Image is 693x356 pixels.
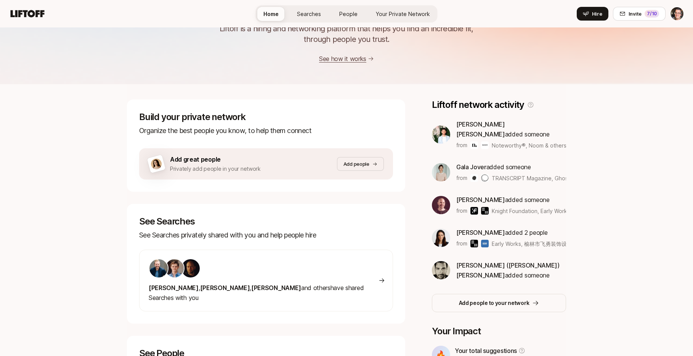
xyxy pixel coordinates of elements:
[455,346,517,356] p: Your total suggestions
[376,10,430,18] span: Your Private Network
[629,10,642,18] span: Invite
[481,141,489,149] img: Noom
[165,259,184,277] img: 3263d9e2_344a_4053_b33f_6d0678704667.jpg
[470,207,478,215] img: Knight Foundation
[470,141,478,149] img: Noteworthy®
[492,208,593,214] span: Knight Foundation, Early Works & others
[149,284,364,301] span: and others have shared Searches with you
[432,125,450,144] img: 14c26f81_4384_478d_b376_a1ca6885b3c1.jpg
[370,7,436,21] a: Your Private Network
[337,157,384,171] button: Add people
[432,163,450,181] img: ACg8ocKhcGRvChYzWN2dihFRyxedT7mU-5ndcsMXykEoNcm4V62MVdan=s160-c
[432,229,450,247] img: ed856165_bc02_4c3c_8869_e627224d798a.jpg
[263,10,279,18] span: Home
[470,174,478,182] img: TRANSCRIPT Magazine
[149,284,199,292] span: [PERSON_NAME]
[139,125,393,136] p: Organize the best people you know, to help them connect
[456,119,566,139] p: added someone
[459,298,529,308] p: Add people to your network
[592,10,602,18] span: Hire
[670,7,684,21] button: Eric Smith
[456,229,505,236] span: [PERSON_NAME]
[456,141,467,150] p: from
[251,284,301,292] span: [PERSON_NAME]
[339,10,358,18] span: People
[470,240,478,247] img: Early Works
[432,326,566,337] p: Your Impact
[492,241,627,247] span: Early Works, 榆林市飞勇装饰设计工程有限公司 & others
[432,261,450,279] img: 5645d9d2_9ee7_4686_ba2c_9eb8f9974f51.jpg
[645,10,659,18] div: 7 /10
[250,284,251,292] span: ,
[139,112,393,122] p: Build your private network
[456,163,486,171] span: Gala Jover
[333,7,364,21] a: People
[577,7,608,21] button: Hire
[456,261,560,279] span: [PERSON_NAME] ([PERSON_NAME]) [PERSON_NAME]
[170,164,261,173] p: Privately add people in your network
[671,7,683,20] img: Eric Smith
[492,141,566,149] span: Noteworthy®, Noom & others
[139,230,393,241] p: See Searches privately shared with you and help people hire
[297,10,321,18] span: Searches
[319,55,366,63] a: See how it works
[181,259,200,277] img: 26d23996_e204_480d_826d_8aac4dc78fb2.jpg
[432,99,524,110] p: Liftoff network activity
[456,206,467,215] p: from
[432,196,450,214] img: b624fc6d_43de_4d13_9753_151e99b1d7e8.jpg
[481,174,489,182] img: Ghost
[492,175,593,181] span: TRANSCRIPT Magazine, Ghost & others
[456,260,566,280] p: added someone
[139,216,393,227] p: See Searches
[149,259,168,277] img: ACg8ocLS2l1zMprXYdipp7mfi5ZAPgYYEnnfB-SEFN0Ix-QHc6UIcGI=s160-c
[343,160,369,168] p: Add people
[456,239,467,248] p: from
[481,240,489,247] img: 榆林市飞勇装饰设计工程有限公司
[150,157,163,170] img: woman-on-brown-bg.png
[200,284,250,292] span: [PERSON_NAME]
[456,196,505,204] span: [PERSON_NAME]
[456,162,566,172] p: added someone
[432,294,566,312] button: Add people to your network
[456,120,505,138] span: [PERSON_NAME] [PERSON_NAME]
[613,7,666,21] button: Invite7/10
[481,207,489,215] img: Early Works
[210,23,483,45] p: Liftoff is a hiring and networking platform that helps you find an incredible fit, through people...
[170,154,261,164] p: Add great people
[456,173,467,183] p: from
[199,284,200,292] span: ,
[291,7,327,21] a: Searches
[456,195,566,205] p: added someone
[257,7,285,21] a: Home
[456,228,566,237] p: added 2 people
